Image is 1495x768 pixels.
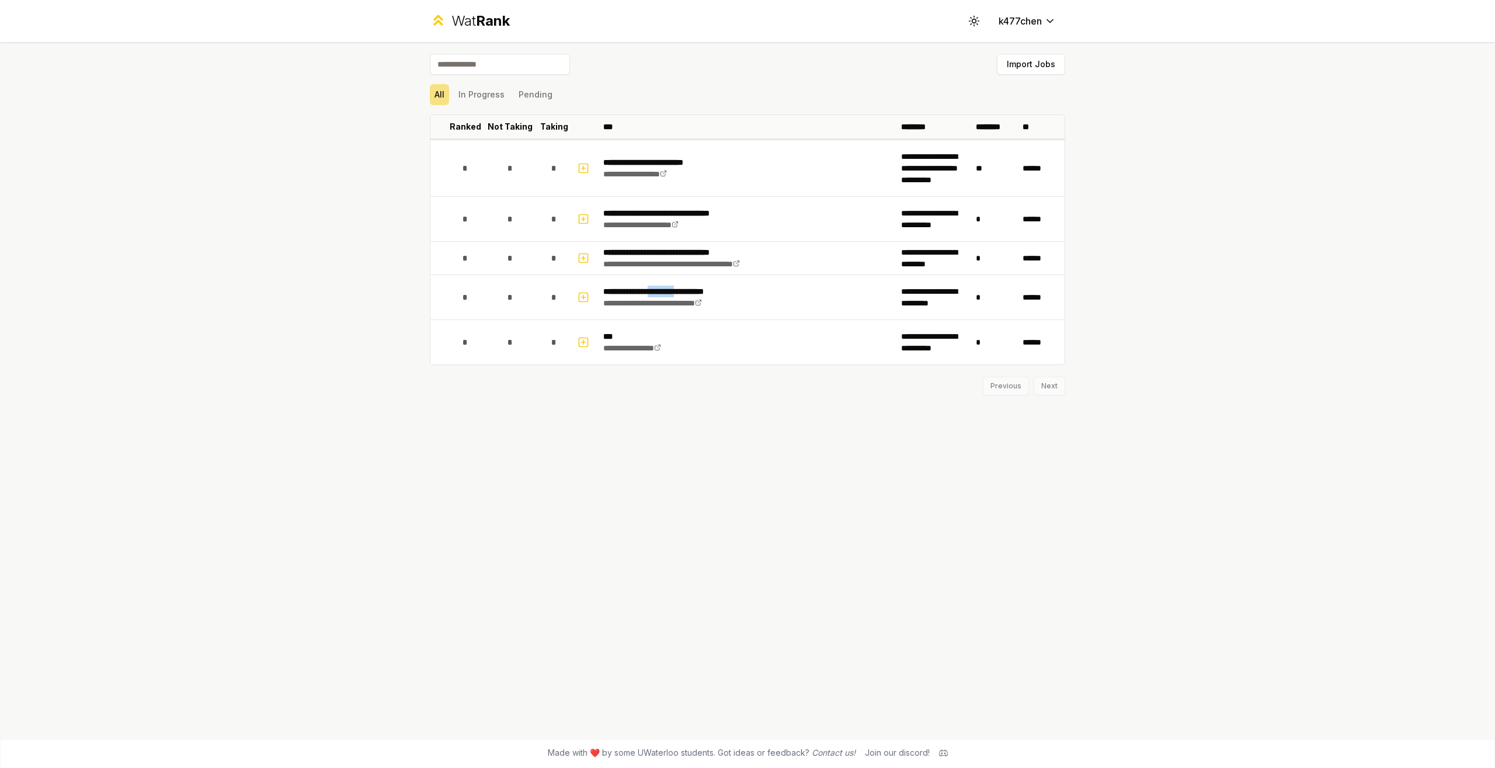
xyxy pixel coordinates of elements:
button: Import Jobs [997,54,1065,75]
a: WatRank [430,12,510,30]
span: Rank [476,12,510,29]
div: Wat [451,12,510,30]
button: k477chen [989,11,1065,32]
div: Join our discord! [865,747,930,759]
p: Taking [540,121,568,133]
p: Not Taking [488,121,533,133]
span: Made with ❤️ by some UWaterloo students. Got ideas or feedback? [548,747,856,759]
button: In Progress [454,84,509,105]
span: k477chen [999,14,1042,28]
button: All [430,84,449,105]
a: Contact us! [812,748,856,757]
button: Pending [514,84,557,105]
p: Ranked [450,121,481,133]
